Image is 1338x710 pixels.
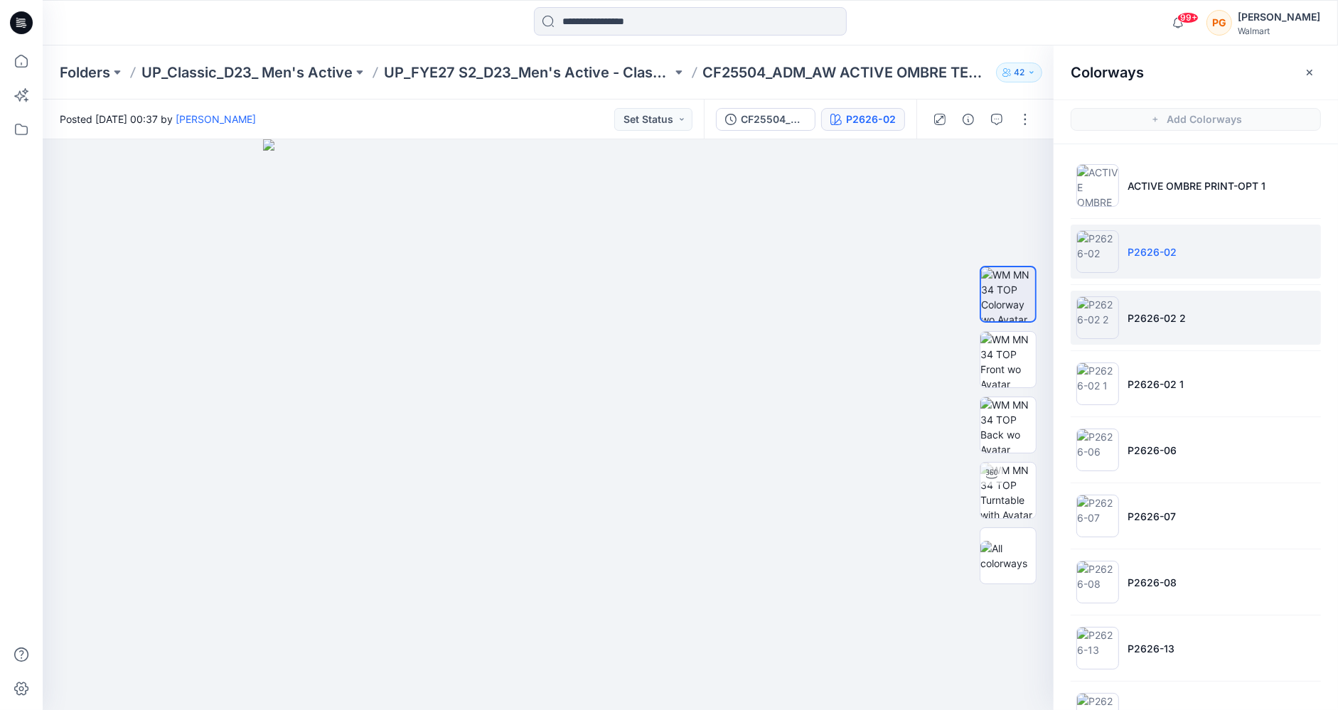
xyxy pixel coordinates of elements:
[60,63,110,82] a: Folders
[1128,377,1184,392] p: P2626-02 1
[1076,627,1119,669] img: P2626-13
[1128,443,1177,458] p: P2626-06
[980,463,1036,518] img: WM MN 34 TOP Turntable with Avatar
[1076,429,1119,471] img: P2626-06
[980,541,1036,571] img: All colorways
[980,397,1036,453] img: WM MN 34 TOP Back wo Avatar
[703,63,991,82] p: CF25504_ADM_AW ACTIVE OMBRE TEE [DATE]
[263,139,834,710] img: eyJhbGciOiJIUzI1NiIsImtpZCI6IjAiLCJzbHQiOiJzZXMiLCJ0eXAiOiJKV1QifQ.eyJkYXRhIjp7InR5cGUiOiJzdG9yYW...
[1238,9,1320,26] div: [PERSON_NAME]
[1128,244,1177,259] p: P2626-02
[821,108,905,131] button: P2626-02
[996,63,1042,82] button: 42
[980,332,1036,387] img: WM MN 34 TOP Front wo Avatar
[1076,561,1119,603] img: P2626-08
[1071,64,1144,81] h2: Colorways
[1238,26,1320,36] div: Walmart
[741,112,806,127] div: CF25504_ADM_AW ACTIVE OMBRE TEE [DATE]
[1177,12,1199,23] span: 99+
[1076,164,1119,207] img: ACTIVE OMBRE PRINT-OPT 1
[1128,509,1176,524] p: P2626-07
[1076,230,1119,273] img: P2626-02
[1014,65,1024,80] p: 42
[1128,641,1174,656] p: P2626-13
[846,112,896,127] div: P2626-02
[1128,311,1186,326] p: P2626-02 2
[176,113,256,125] a: [PERSON_NAME]
[981,267,1035,321] img: WM MN 34 TOP Colorway wo Avatar
[1076,495,1119,537] img: P2626-07
[384,63,672,82] a: UP_FYE27 S2_D23_Men's Active - Classic Fashion
[1076,296,1119,339] img: P2626-02 2
[1128,575,1177,590] p: P2626-08
[716,108,815,131] button: CF25504_ADM_AW ACTIVE OMBRE TEE [DATE]
[141,63,353,82] a: UP_Classic_D23_ Men's Active
[1076,362,1119,405] img: P2626-02 1
[1206,10,1232,36] div: PG
[1128,178,1265,193] p: ACTIVE OMBRE PRINT-OPT 1
[60,112,256,127] span: Posted [DATE] 00:37 by
[957,108,980,131] button: Details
